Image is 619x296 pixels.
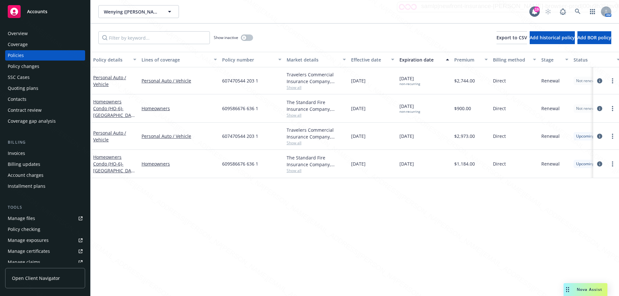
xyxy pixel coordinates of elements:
div: Manage exposures [8,235,49,245]
a: Policies [5,50,85,61]
div: Billing updates [8,159,40,169]
div: Invoices [8,148,25,158]
span: [DATE] [351,105,366,112]
span: Direct [493,77,506,84]
a: Invoices [5,148,85,158]
input: Filter by keyword... [98,31,210,44]
div: Manage claims [8,257,40,267]
div: Tools [5,204,85,211]
span: [DATE] [351,77,366,84]
span: Direct [493,133,506,139]
a: Policy changes [5,61,85,72]
a: Homeowners Condo (HO-6) [93,154,134,180]
a: circleInformation [596,160,604,168]
div: Policy checking [8,224,40,234]
span: - [GEOGRAPHIC_DATA]-7200 [93,105,135,125]
a: Billing updates [5,159,85,169]
a: more [609,105,616,112]
div: Stage [541,56,561,63]
a: SSC Cases [5,72,85,82]
div: Contacts [8,94,26,104]
div: Policies [8,50,24,61]
a: Manage exposures [5,235,85,245]
div: Coverage gap analysis [8,116,56,126]
div: Billing [5,139,85,146]
div: Overview [8,28,28,39]
button: Nova Assist [564,283,607,296]
span: Upcoming [576,161,594,167]
span: $2,973.00 [454,133,475,139]
a: more [609,77,616,85]
button: Policy number [220,52,284,67]
span: [DATE] [399,103,420,114]
span: [DATE] [351,160,366,167]
a: Contacts [5,94,85,104]
div: Lines of coverage [142,56,210,63]
a: Homeowners [142,160,217,167]
div: The Standard Fire Insurance Company, Travelers Insurance [287,99,346,112]
span: Direct [493,160,506,167]
div: The Standard Fire Insurance Company, Travelers Insurance [287,154,346,168]
span: 609586676 636 1 [222,105,258,112]
span: $900.00 [454,105,471,112]
a: Coverage [5,39,85,50]
a: Overview [5,28,85,39]
div: SSC Cases [8,72,30,82]
div: Effective date [351,56,387,63]
a: Switch app [586,5,599,18]
button: Billing method [490,52,539,67]
a: Manage claims [5,257,85,267]
a: more [609,160,616,168]
a: Personal Auto / Vehicle [142,77,217,84]
button: Wenying ([PERSON_NAME]) [PERSON_NAME] [98,5,179,18]
span: Show all [287,140,346,146]
div: Travelers Commercial Insurance Company, Travelers Insurance [287,127,346,140]
span: [DATE] [351,133,366,139]
span: Renewal [541,105,560,112]
span: $2,744.00 [454,77,475,84]
a: Start snowing [542,5,555,18]
a: Homeowners [142,105,217,112]
div: Expiration date [399,56,442,63]
a: Report a Bug [556,5,569,18]
span: Renewal [541,160,560,167]
div: Market details [287,56,339,63]
button: Premium [452,52,490,67]
span: Renewal [541,77,560,84]
span: 607470544 203 1 [222,133,258,139]
span: Accounts [27,9,47,14]
a: Installment plans [5,181,85,191]
button: Add BOR policy [577,31,611,44]
span: Not renewing [576,78,600,84]
a: circleInformation [596,132,604,140]
div: Travelers Commercial Insurance Company, Travelers Insurance [287,71,346,85]
a: Personal Auto / Vehicle [93,74,126,87]
button: Stage [539,52,571,67]
span: Show all [287,168,346,173]
a: Manage certificates [5,246,85,256]
span: 609586676 636 1 [222,160,258,167]
button: Export to CSV [496,31,527,44]
div: Policy number [222,56,274,63]
a: Account charges [5,170,85,180]
span: Open Client Navigator [12,275,60,282]
span: Show all [287,85,346,90]
button: Effective date [349,52,397,67]
span: Export to CSV [496,34,527,41]
span: [DATE] [399,133,414,139]
a: Contract review [5,105,85,115]
button: Market details [284,52,349,67]
a: Search [571,5,584,18]
button: Expiration date [397,52,452,67]
div: non-recurring [399,82,420,86]
a: circleInformation [596,105,604,112]
div: Premium [454,56,481,63]
span: 607470544 203 1 [222,77,258,84]
div: Installment plans [8,181,45,191]
button: Lines of coverage [139,52,220,67]
button: Policy details [91,52,139,67]
span: $1,184.00 [454,160,475,167]
span: Add BOR policy [577,34,611,41]
span: [DATE] [399,75,420,86]
div: Manage certificates [8,246,50,256]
